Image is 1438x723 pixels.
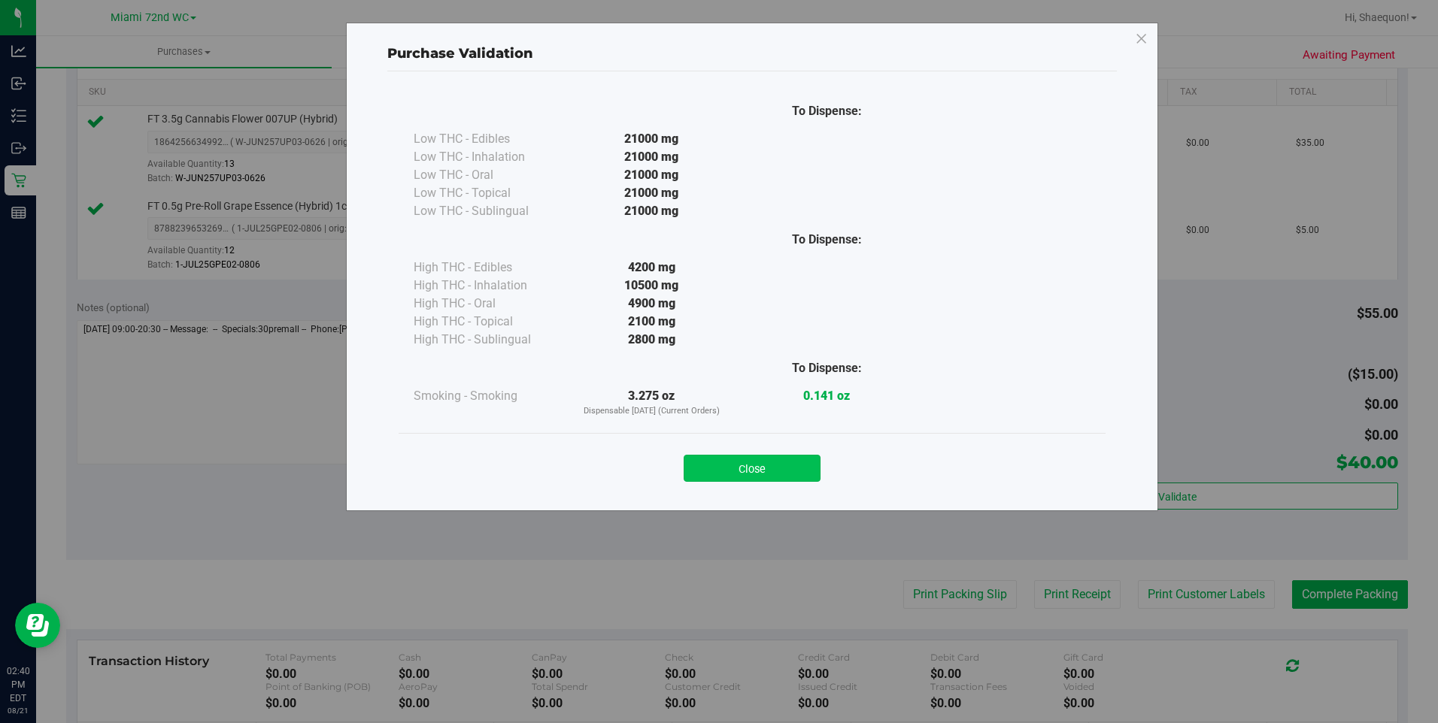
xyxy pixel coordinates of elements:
div: 21000 mg [564,130,739,148]
div: Low THC - Edibles [414,130,564,148]
div: 4900 mg [564,295,739,313]
div: 4200 mg [564,259,739,277]
strong: 0.141 oz [803,389,850,403]
div: 2800 mg [564,331,739,349]
div: 2100 mg [564,313,739,331]
p: Dispensable [DATE] (Current Orders) [564,405,739,418]
div: Low THC - Oral [414,166,564,184]
div: Low THC - Sublingual [414,202,564,220]
div: Smoking - Smoking [414,387,564,405]
div: High THC - Oral [414,295,564,313]
div: Low THC - Topical [414,184,564,202]
iframe: Resource center [15,603,60,648]
div: 21000 mg [564,202,739,220]
div: To Dispense: [739,231,915,249]
div: 10500 mg [564,277,739,295]
div: 21000 mg [564,148,739,166]
div: 3.275 oz [564,387,739,418]
div: High THC - Edibles [414,259,564,277]
div: To Dispense: [739,102,915,120]
div: High THC - Sublingual [414,331,564,349]
div: Low THC - Inhalation [414,148,564,166]
button: Close [684,455,821,482]
span: Purchase Validation [387,45,533,62]
div: 21000 mg [564,166,739,184]
div: High THC - Inhalation [414,277,564,295]
div: High THC - Topical [414,313,564,331]
div: 21000 mg [564,184,739,202]
div: To Dispense: [739,359,915,377]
